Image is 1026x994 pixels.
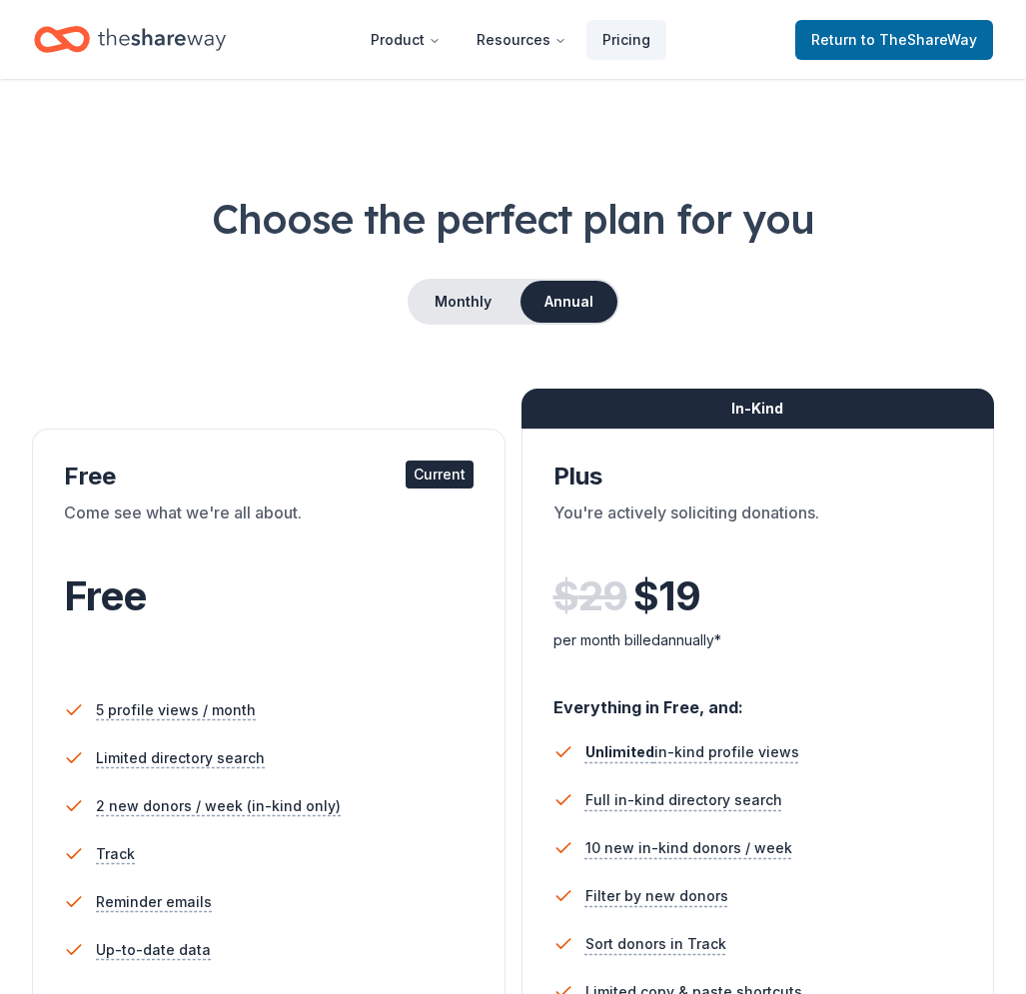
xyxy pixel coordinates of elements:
[811,28,977,52] span: Return
[96,746,265,770] span: Limited directory search
[34,16,226,63] a: Home
[521,389,995,429] div: In-Kind
[585,743,799,760] span: in-kind profile views
[553,500,963,556] div: You're actively soliciting donations.
[586,20,666,60] a: Pricing
[410,281,516,323] button: Monthly
[553,628,963,652] div: per month billed annually*
[355,16,666,63] nav: Main
[96,698,256,722] span: 5 profile views / month
[585,788,782,812] span: Full in-kind directory search
[585,932,726,956] span: Sort donors in Track
[355,20,457,60] button: Product
[96,938,211,962] span: Up-to-date data
[553,461,963,493] div: Plus
[795,20,993,60] a: Returnto TheShareWay
[64,500,474,556] div: Come see what we're all about.
[32,191,994,247] h1: Choose the perfect plan for you
[64,461,474,493] div: Free
[461,20,582,60] button: Resources
[585,743,654,760] span: Unlimited
[861,31,977,48] span: to TheShareWay
[553,678,963,720] div: Everything in Free, and:
[96,842,135,866] span: Track
[585,884,728,908] span: Filter by new donors
[633,568,700,624] span: $ 19
[520,281,617,323] button: Annual
[64,571,146,620] span: Free
[96,794,341,818] span: 2 new donors / week (in-kind only)
[585,836,792,860] span: 10 new in-kind donors / week
[96,890,212,914] span: Reminder emails
[406,461,474,489] div: Current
